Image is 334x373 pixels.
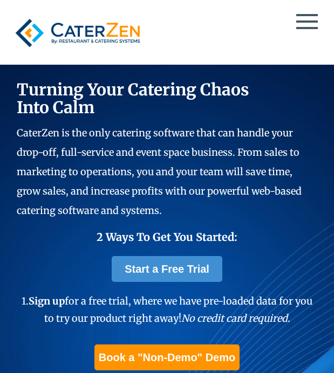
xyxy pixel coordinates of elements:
[181,312,290,324] em: No credit card required.
[17,79,249,118] span: Turning Your Catering Chaos Into Calm
[29,295,65,307] span: Sign up
[97,230,237,244] span: 2 Ways To Get You Started:
[17,127,302,217] span: CaterZen is the only catering software that can handle your drop-off, full-service and event spac...
[112,256,222,282] a: Start a Free Trial
[94,344,240,370] a: Book a "Non-Demo" Demo
[22,295,312,324] span: 1. for a free trial, where we have pre-loaded data for you to try our product right away!
[10,12,145,53] img: caterzen
[238,331,322,361] iframe: Help widget launcher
